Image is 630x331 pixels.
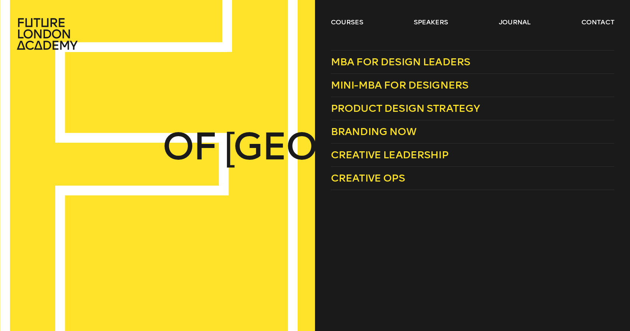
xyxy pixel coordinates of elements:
a: contact [581,18,615,27]
span: Product Design Strategy [331,102,480,114]
a: Creative Leadership [331,144,615,167]
a: Product Design Strategy [331,97,615,120]
span: Mini-MBA for Designers [331,79,469,91]
span: Creative Ops [331,172,405,184]
span: Branding Now [331,125,416,138]
a: journal [499,18,531,27]
a: Mini-MBA for Designers [331,74,615,97]
a: Branding Now [331,120,615,144]
span: MBA for Design Leaders [331,56,470,68]
a: Creative Ops [331,167,615,190]
a: courses [331,18,363,27]
a: MBA for Design Leaders [331,50,615,74]
span: Creative Leadership [331,149,448,161]
a: speakers [414,18,448,27]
